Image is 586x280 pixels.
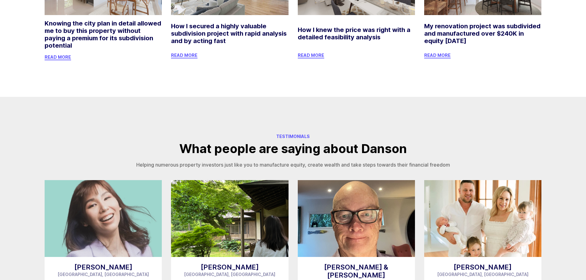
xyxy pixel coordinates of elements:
span: [GEOGRAPHIC_DATA], [GEOGRAPHIC_DATA] [184,272,275,277]
span: Testimonials [276,134,310,139]
span: Read More [171,53,197,58]
h3: How I knew the price was right with a detailed feasibility analysis [298,26,415,41]
h3: [PERSON_NAME] [177,263,282,271]
span: [GEOGRAPHIC_DATA], [GEOGRAPHIC_DATA] [437,272,528,277]
h3: Knowing the city plan in detail allowed me to buy this property without paying a premium for its ... [45,20,162,49]
p: Helping numerous property investors just like you to manufacture equity, create wealth and take s... [136,162,450,168]
span: Read More [424,53,451,58]
span: Read More [298,53,324,58]
h3: [PERSON_NAME] [51,263,156,271]
span: [GEOGRAPHIC_DATA], [GEOGRAPHIC_DATA] [58,272,149,277]
h3: [PERSON_NAME] [430,263,535,271]
h3: [PERSON_NAME] & [PERSON_NAME] [304,263,409,279]
span: Read More [45,54,71,60]
h3: My renovation project was subdivided and manufactured over $240K in equity [DATE] [424,22,541,45]
h2: What people are saying about Danson [179,142,407,156]
h3: How I secured a highly valuable subdivision project with rapid analysis and by acting fast [171,22,288,45]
